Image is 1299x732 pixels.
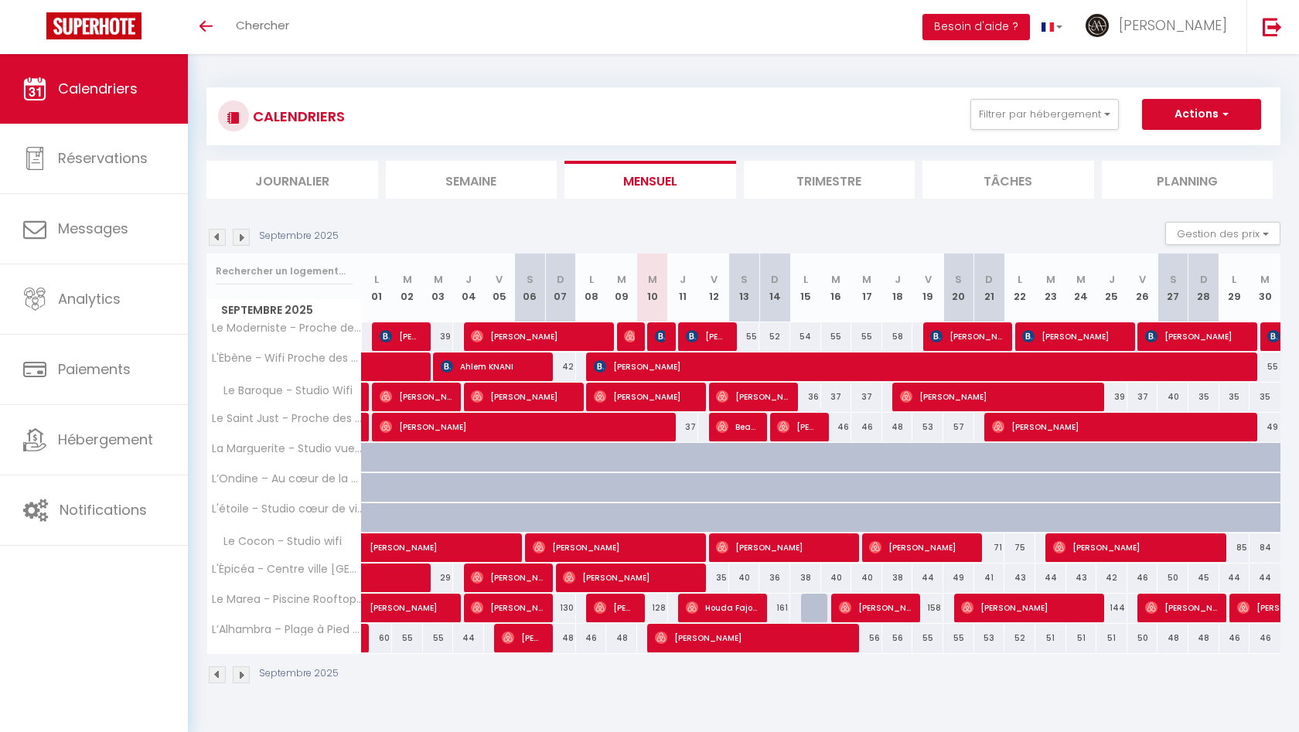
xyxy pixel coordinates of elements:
img: logout [1263,17,1282,36]
div: 53 [974,624,1005,652]
abbr: D [557,272,564,287]
div: 50 [1158,563,1188,592]
div: 49 [1250,413,1280,441]
li: Semaine [386,161,557,199]
div: 42 [1096,563,1127,592]
div: 40 [729,563,760,592]
div: 55 [392,624,423,652]
span: [PERSON_NAME] [370,525,547,554]
th: 15 [790,254,821,322]
div: 42 [545,352,576,381]
span: [PERSON_NAME] [594,352,1253,381]
th: 14 [759,254,790,322]
div: 46 [851,413,882,441]
span: [PERSON_NAME] [563,563,697,592]
th: 25 [1096,254,1127,322]
span: Notifications [60,500,147,519]
abbr: M [1076,272,1086,287]
th: 20 [943,254,974,322]
a: [PERSON_NAME] [362,533,393,563]
div: 49 [943,563,974,592]
div: 35 [698,563,729,592]
div: 50 [1127,624,1158,652]
div: 40 [1158,383,1188,411]
th: 04 [453,254,484,322]
th: 17 [851,254,882,322]
th: 21 [974,254,1005,322]
div: 51 [1096,624,1127,652]
span: [PERSON_NAME] [930,322,1002,351]
abbr: J [465,272,472,287]
span: [PERSON_NAME] [1022,322,1125,351]
span: [PERSON_NAME] [655,623,851,652]
span: [PERSON_NAME] [471,563,543,592]
div: 55 [729,322,760,351]
th: 18 [882,254,913,322]
div: 37 [821,383,852,411]
div: 55 [912,624,943,652]
th: 06 [515,254,546,322]
span: L'Épicéa - Centre ville [GEOGRAPHIC_DATA] [210,563,364,575]
div: 54 [790,322,821,351]
abbr: J [895,272,901,287]
div: 35 [1250,383,1280,411]
span: Messages [58,219,128,238]
th: 22 [1004,254,1035,322]
span: [PERSON_NAME][DATE] [777,412,818,441]
abbr: L [374,272,379,287]
th: 30 [1250,254,1280,322]
li: Planning [1102,161,1273,199]
div: 46 [1250,624,1280,652]
abbr: M [1046,272,1055,287]
abbr: D [985,272,993,287]
span: [PERSON_NAME] [380,382,452,411]
a: [PERSON_NAME] [362,413,370,442]
span: Le Baroque - Studio Wifi [210,383,356,400]
div: 56 [851,624,882,652]
abbr: S [741,272,748,287]
span: [PERSON_NAME] [716,533,850,562]
button: Filtrer par hébergement [970,99,1119,130]
div: 44 [912,563,943,592]
th: 08 [576,254,607,322]
div: 38 [790,563,821,592]
p: Septembre 2025 [259,666,339,681]
div: 128 [637,594,668,622]
abbr: V [496,272,503,287]
th: 02 [392,254,423,322]
div: 85 [1219,533,1250,562]
div: 48 [606,624,637,652]
span: [PERSON_NAME] [370,585,476,615]
div: 46 [1127,563,1158,592]
abbr: D [771,272,779,287]
div: 48 [882,413,913,441]
span: Chercher [236,17,289,33]
div: 161 [759,594,790,622]
div: 43 [1004,563,1035,592]
span: L'étoile - Studio cœur de ville [210,503,364,515]
span: [PERSON_NAME] [380,322,421,351]
span: Septembre 2025 [207,299,361,322]
span: L’Ondine – Au cœur de la Marina [210,473,364,485]
span: [PERSON_NAME] [471,593,543,622]
div: 38 [882,563,913,592]
div: 44 [453,624,484,652]
span: [PERSON_NAME] [961,593,1095,622]
th: 07 [545,254,576,322]
th: 19 [912,254,943,322]
abbr: V [711,272,718,287]
th: 26 [1127,254,1158,322]
th: 10 [637,254,668,322]
div: 55 [423,624,454,652]
span: [PERSON_NAME] [1053,533,1218,562]
div: 40 [821,563,852,592]
div: 130 [545,594,576,622]
abbr: M [831,272,840,287]
div: 36 [790,383,821,411]
a: [PERSON_NAME] [362,594,393,623]
span: Le Moderniste - Proche des Halles [210,322,364,334]
abbr: S [955,272,962,287]
abbr: V [1139,272,1146,287]
h3: CALENDRIERS [249,99,345,134]
span: [PERSON_NAME] [502,623,543,652]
